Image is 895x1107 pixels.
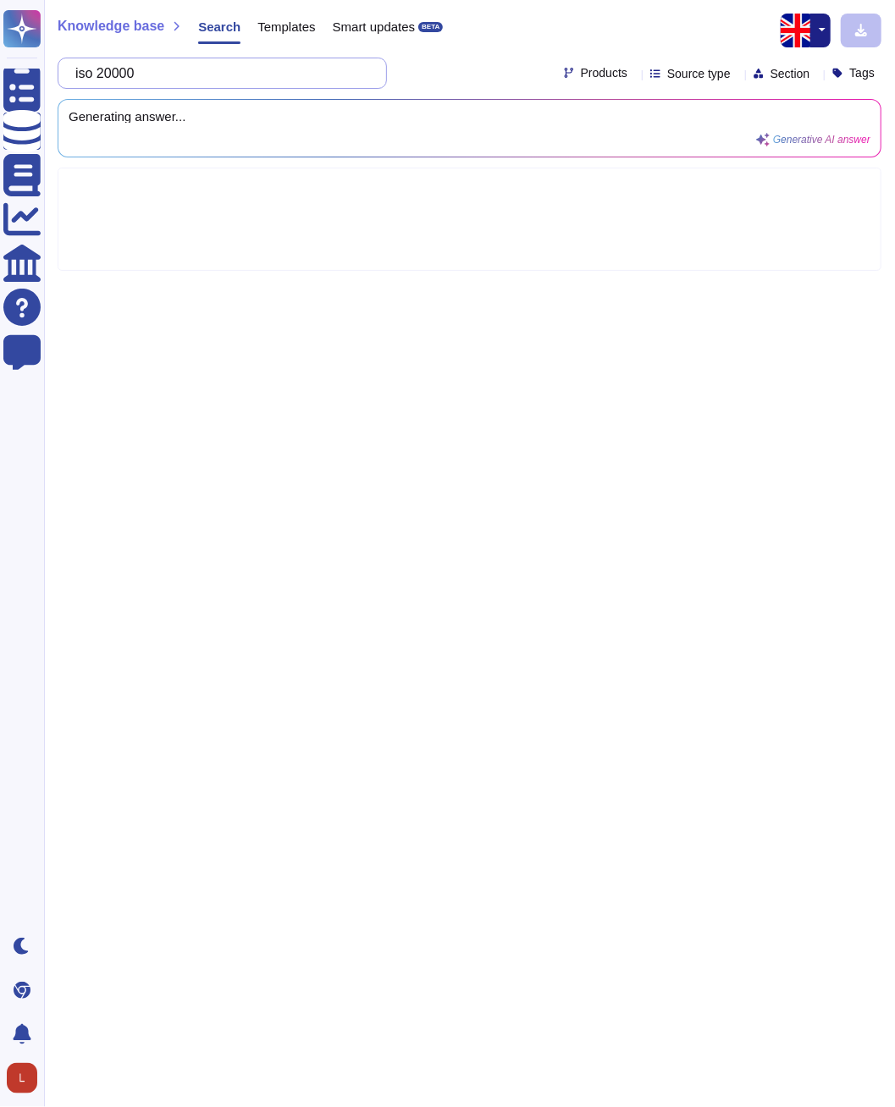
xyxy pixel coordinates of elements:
[581,67,627,79] span: Products
[7,1063,37,1093] img: user
[257,20,315,33] span: Templates
[58,19,164,33] span: Knowledge base
[67,58,369,88] input: Search a question or template...
[781,14,815,47] img: en
[418,22,443,32] div: BETA
[771,68,810,80] span: Section
[849,67,875,79] span: Tags
[3,1060,49,1097] button: user
[198,20,240,33] span: Search
[69,110,870,123] span: Generating answer...
[333,20,416,33] span: Smart updates
[773,135,870,145] span: Generative AI answer
[667,68,731,80] span: Source type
